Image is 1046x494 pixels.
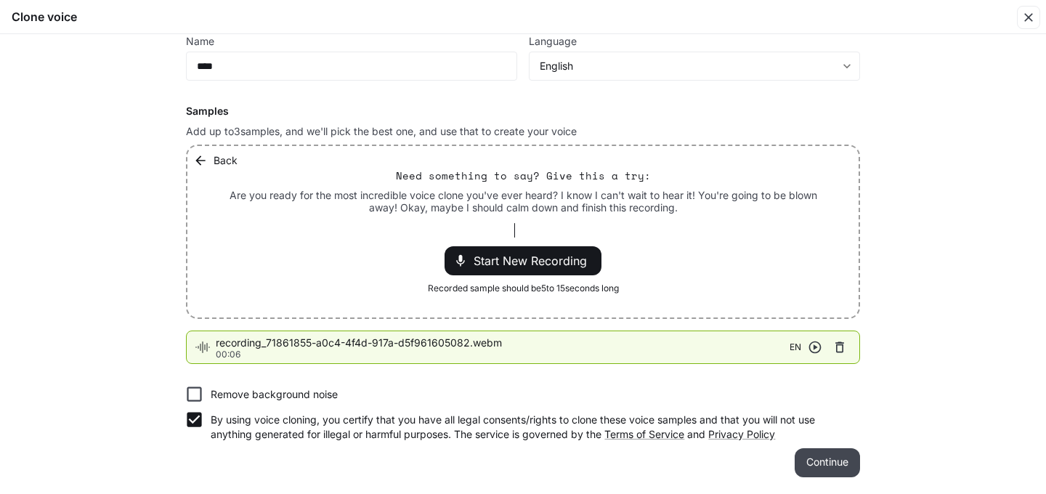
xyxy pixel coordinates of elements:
p: Name [186,36,214,46]
a: Terms of Service [604,428,684,440]
p: Are you ready for the most incredible voice clone you've ever heard? I know I can't wait to hear ... [222,189,824,214]
p: Add up to 3 samples, and we'll pick the best one, and use that to create your voice [186,124,860,139]
span: Start New Recording [474,252,596,270]
button: Back [190,146,243,175]
p: 00:06 [216,350,790,359]
h6: Samples [186,104,860,118]
span: Recorded sample should be 5 to 15 seconds long [428,281,619,296]
p: By using voice cloning, you certify that you have all legal consents/rights to clone these voice ... [211,413,848,442]
span: recording_71861855-a0c4-4f4d-917a-d5f961605082.webm [216,336,790,350]
button: Continue [795,448,860,477]
div: Start New Recording [445,246,601,275]
span: EN [790,340,801,355]
p: Remove background noise [211,387,338,402]
div: English [540,59,836,73]
h5: Clone voice [12,9,77,25]
p: Language [529,36,577,46]
a: Privacy Policy [708,428,775,440]
p: Need something to say? Give this a try: [396,169,651,183]
div: English [530,59,859,73]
